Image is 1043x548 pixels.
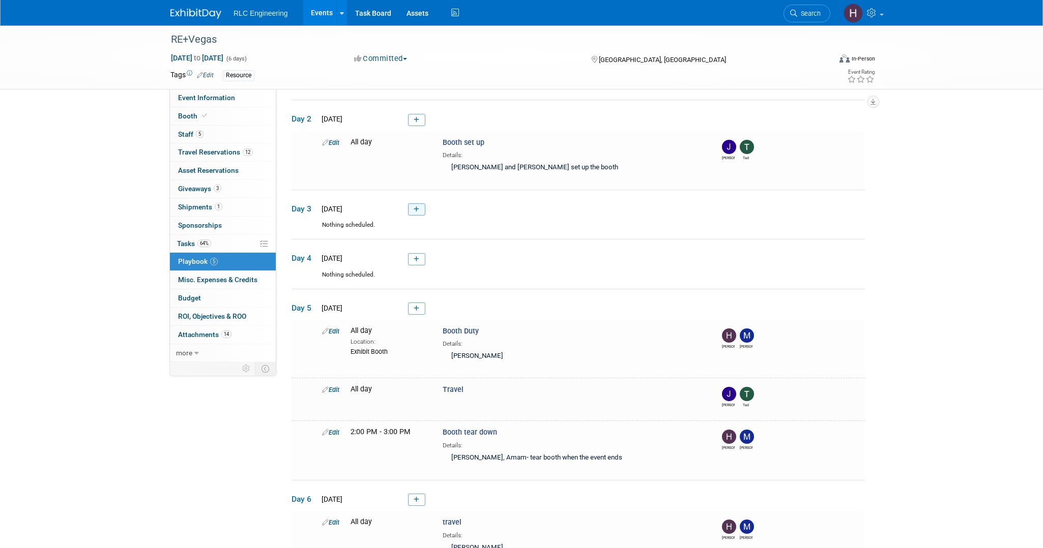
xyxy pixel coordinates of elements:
[292,221,865,238] div: Nothing scheduled.
[197,72,214,79] a: Edit
[740,328,754,343] img: Michelle Daniels
[351,385,372,393] span: All day
[443,428,497,437] span: Booth tear down
[243,148,253,156] span: 12
[210,258,218,265] span: 5
[170,326,276,344] a: Attachments14
[839,54,850,63] img: Format-Inperson.png
[178,94,235,102] span: Event Information
[292,203,317,215] span: Day 3
[176,349,192,357] span: more
[178,166,239,174] span: Asset Reservations
[443,327,479,336] span: Booth Duty
[221,330,231,338] span: 14
[443,148,704,160] div: Details:
[318,304,342,312] span: [DATE]
[202,113,207,118] i: Booth reservation complete
[722,154,735,161] div: Justin Dodd
[178,257,218,265] span: Playbook
[722,534,735,540] div: Haley Cadran
[170,235,276,253] a: Tasks64%
[322,327,339,335] a: Edit
[170,53,224,63] span: [DATE] [DATE]
[178,221,222,229] span: Sponsorships
[318,254,342,262] span: [DATE]
[238,362,255,375] td: Personalize Event Tab Strip
[292,81,865,99] div: Nothing scheduled.
[844,4,863,23] img: Haley Cadran
[178,203,222,211] span: Shipments
[170,143,276,161] a: Travel Reservations12
[170,271,276,289] a: Misc. Expenses & Credits
[722,520,736,534] img: Haley Cadran
[318,495,342,503] span: [DATE]
[178,312,246,320] span: ROI, Objectives & ROO
[178,130,204,138] span: Staff
[722,328,736,343] img: Haley Cadran
[192,54,202,62] span: to
[851,55,875,63] div: In-Person
[170,198,276,216] a: Shipments1
[292,113,317,125] span: Day 2
[740,520,754,534] img: Michelle Daniels
[722,140,736,154] img: Justin Dodd
[740,387,754,401] img: Tad Kane
[722,444,735,450] div: Haley Cadran
[443,438,704,450] div: Details:
[170,89,276,107] a: Event Information
[322,429,339,436] a: Edit
[740,343,752,349] div: Michelle Daniels
[722,387,736,401] img: Justin Dodd
[215,203,222,210] span: 1
[178,185,221,193] span: Giveaways
[740,430,754,444] img: Michelle Daniels
[722,343,735,349] div: Haley Cadran
[443,337,704,348] div: Details:
[351,138,372,146] span: All day
[178,112,209,120] span: Booth
[178,276,257,284] span: Misc. Expenses & Credits
[292,494,317,505] span: Day 6
[351,326,372,335] span: All day
[443,518,461,527] span: travel
[740,401,752,408] div: Tad Kane
[170,162,276,179] a: Asset Reservations
[322,139,339,146] a: Edit
[170,253,276,270] a: Playbook5
[197,239,211,247] span: 64%
[599,56,726,64] span: [GEOGRAPHIC_DATA], [GEOGRAPHIC_DATA]
[351,346,427,356] div: Exhibit Booth
[740,444,752,450] div: Michelle Daniels
[170,217,276,234] a: Sponsorships
[722,430,736,444] img: Haley Cadran
[177,239,211,248] span: Tasks
[351,336,427,346] div: Location:
[443,528,704,540] div: Details:
[178,148,253,156] span: Travel Reservations
[178,294,201,302] span: Budget
[740,534,752,540] div: Michelle Daniels
[170,9,221,19] img: ExhibitDay
[797,10,821,17] span: Search
[167,31,815,49] div: RE+Vegas
[443,138,484,147] span: Booth set up
[443,450,704,467] div: [PERSON_NAME], Amam- tear booth when the event ends
[292,253,317,264] span: Day 4
[292,270,865,288] div: Nothing scheduled.
[740,154,752,161] div: Tad Kane
[722,401,735,408] div: Justin Dodd
[178,330,231,339] span: Attachments
[322,519,339,526] a: Edit
[443,160,704,176] div: [PERSON_NAME] and [PERSON_NAME] set up the booth
[214,185,221,192] span: 3
[318,115,342,123] span: [DATE]
[234,9,288,17] span: RLC Engineering
[443,348,704,365] div: [PERSON_NAME]
[170,344,276,362] a: more
[225,55,247,62] span: (6 days)
[170,308,276,325] a: ROI, Objectives & ROO
[170,126,276,143] a: Staff5
[770,53,875,68] div: Event Format
[322,386,339,393] a: Edit
[847,70,875,75] div: Event Rating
